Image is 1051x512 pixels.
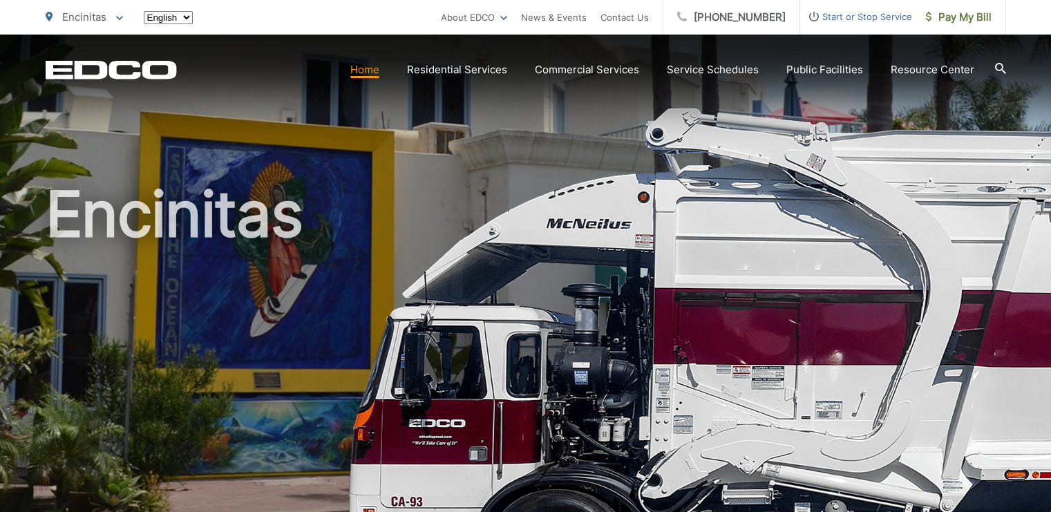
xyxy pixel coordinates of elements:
[407,61,507,78] a: Residential Services
[535,61,639,78] a: Commercial Services
[46,60,177,79] a: EDCD logo. Return to the homepage.
[144,11,193,24] select: Select a language
[891,61,974,78] a: Resource Center
[441,9,507,26] a: About EDCO
[786,61,863,78] a: Public Facilities
[521,9,587,26] a: News & Events
[62,10,106,23] span: Encinitas
[667,61,759,78] a: Service Schedules
[600,9,649,26] a: Contact Us
[350,61,379,78] a: Home
[926,9,992,26] span: Pay My Bill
